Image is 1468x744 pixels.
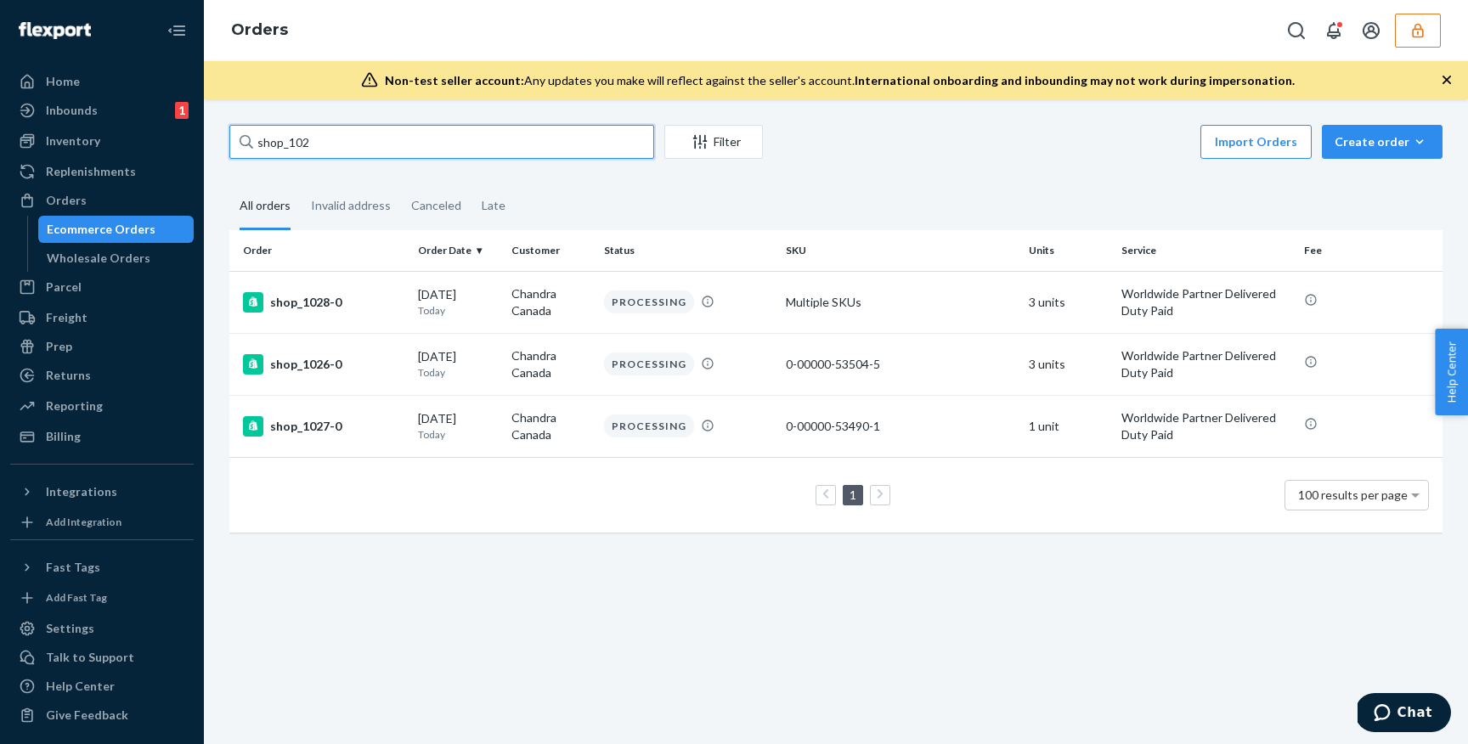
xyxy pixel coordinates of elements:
a: Page 1 is your current page [846,488,860,502]
p: Worldwide Partner Delivered Duty Paid [1121,347,1290,381]
a: Replenishments [10,158,194,185]
td: Chandra Canada [505,333,597,395]
td: 3 units [1022,271,1115,333]
th: Units [1022,230,1115,271]
th: SKU [779,230,1022,271]
p: Today [418,365,497,380]
div: Integrations [46,483,117,500]
div: [DATE] [418,286,497,318]
a: Wholesale Orders [38,245,195,272]
div: Add Fast Tag [46,590,107,605]
div: Create order [1335,133,1430,150]
button: Give Feedback [10,702,194,729]
a: Add Integration [10,512,194,533]
span: Non-test seller account: [385,73,524,87]
button: Integrations [10,478,194,505]
a: Billing [10,423,194,450]
div: Home [46,73,80,90]
div: Inventory [46,132,100,149]
div: Parcel [46,279,82,296]
a: Orders [10,187,194,214]
div: 1 [175,102,189,119]
button: Import Orders [1200,125,1312,159]
p: Today [418,427,497,442]
iframe: Opens a widget where you can chat to one of our agents [1358,693,1451,736]
td: 3 units [1022,333,1115,395]
a: Parcel [10,273,194,301]
a: Help Center [10,673,194,700]
th: Fee [1297,230,1443,271]
div: Customer [511,243,590,257]
div: Orders [46,192,87,209]
div: PROCESSING [604,414,694,437]
span: International onboarding and inbounding may not work during impersonation. [855,73,1295,87]
button: Open account menu [1354,14,1388,48]
a: Reporting [10,392,194,420]
div: shop_1026-0 [243,354,404,375]
div: Add Integration [46,515,121,529]
p: Worldwide Partner Delivered Duty Paid [1121,285,1290,319]
th: Service [1115,230,1296,271]
a: Orders [231,20,288,39]
div: shop_1027-0 [243,416,404,437]
div: Invalid address [311,183,391,228]
div: 0-00000-53504-5 [786,356,1015,373]
a: Ecommerce Orders [38,216,195,243]
button: Open notifications [1317,14,1351,48]
td: 1 unit [1022,395,1115,457]
div: Help Center [46,678,115,695]
span: 100 results per page [1298,488,1408,502]
a: Inventory [10,127,194,155]
th: Order Date [411,230,504,271]
div: Ecommerce Orders [47,221,155,238]
div: Talk to Support [46,649,134,666]
div: Late [482,183,505,228]
th: Order [229,230,411,271]
div: PROCESSING [604,352,694,375]
th: Status [597,230,779,271]
div: Billing [46,428,81,445]
div: Filter [665,133,762,150]
div: Prep [46,338,72,355]
ol: breadcrumbs [217,6,302,55]
div: Inbounds [46,102,98,119]
button: Create order [1322,125,1443,159]
td: Multiple SKUs [779,271,1022,333]
p: Today [418,303,497,318]
div: [DATE] [418,348,497,380]
a: Returns [10,362,194,389]
div: Returns [46,367,91,384]
div: Settings [46,620,94,637]
td: Chandra Canada [505,395,597,457]
div: Give Feedback [46,707,128,724]
div: Wholesale Orders [47,250,150,267]
div: shop_1028-0 [243,292,404,313]
div: Fast Tags [46,559,100,576]
p: Worldwide Partner Delivered Duty Paid [1121,409,1290,443]
a: Prep [10,333,194,360]
div: Reporting [46,397,103,414]
img: Flexport logo [19,22,91,39]
button: Filter [664,125,763,159]
a: Inbounds1 [10,97,194,124]
span: Help Center [1435,329,1468,415]
div: Any updates you make will reflect against the seller's account. [385,72,1295,89]
a: Add Fast Tag [10,588,194,608]
input: Search orders [229,125,654,159]
div: Replenishments [46,163,136,180]
div: 0-00000-53490-1 [786,418,1015,435]
a: Settings [10,615,194,642]
button: Close Navigation [160,14,194,48]
button: Fast Tags [10,554,194,581]
div: Freight [46,309,88,326]
a: Freight [10,304,194,331]
div: PROCESSING [604,290,694,313]
div: [DATE] [418,410,497,442]
button: Open Search Box [1279,14,1313,48]
div: Canceled [411,183,461,228]
td: Chandra Canada [505,271,597,333]
a: Home [10,68,194,95]
button: Talk to Support [10,644,194,671]
div: All orders [240,183,291,230]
